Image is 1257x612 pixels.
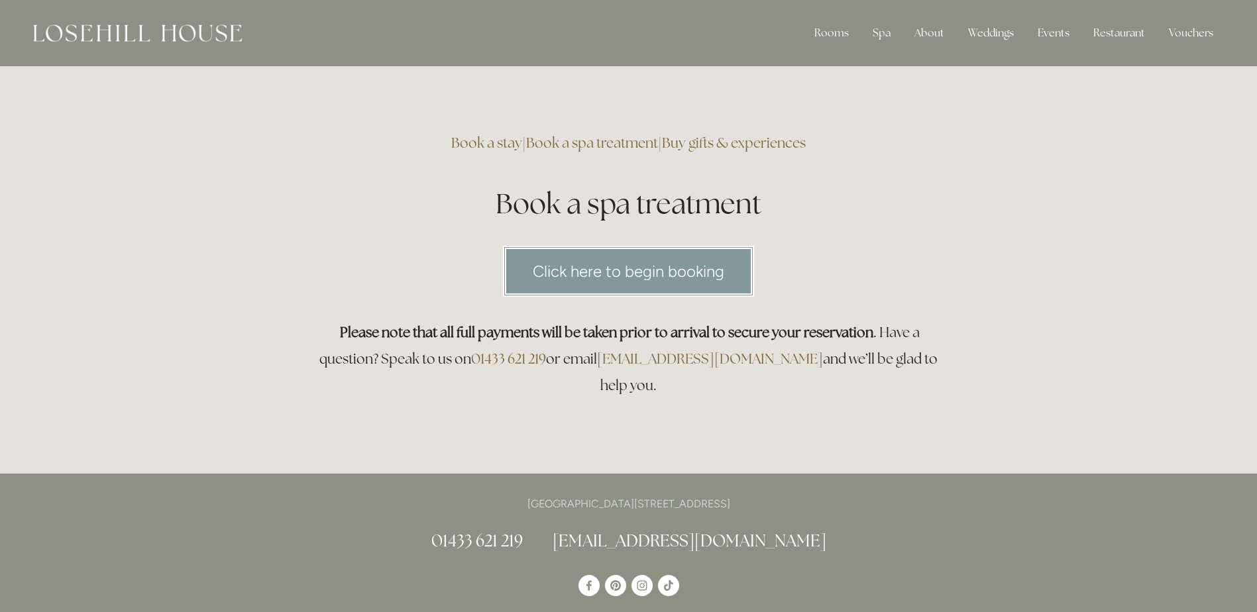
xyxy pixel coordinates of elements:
[605,575,626,596] a: Pinterest
[340,323,873,341] strong: Please note that all full payments will be taken prior to arrival to secure your reservation
[526,134,658,152] a: Book a spa treatment
[904,20,955,46] div: About
[503,246,754,297] a: Click here to begin booking
[312,495,946,513] p: [GEOGRAPHIC_DATA][STREET_ADDRESS]
[631,575,653,596] a: Instagram
[804,20,859,46] div: Rooms
[553,530,826,551] a: [EMAIL_ADDRESS][DOMAIN_NAME]
[312,130,946,156] h3: | |
[662,134,806,152] a: Buy gifts & experiences
[471,350,546,368] a: 01433 621 219
[1027,20,1080,46] div: Events
[1083,20,1156,46] div: Restaurant
[1158,20,1224,46] a: Vouchers
[862,20,901,46] div: Spa
[957,20,1024,46] div: Weddings
[312,184,946,223] h1: Book a spa treatment
[312,319,946,399] h3: . Have a question? Speak to us on or email and we’ll be glad to help you.
[597,350,823,368] a: [EMAIL_ADDRESS][DOMAIN_NAME]
[578,575,600,596] a: Losehill House Hotel & Spa
[451,134,522,152] a: Book a stay
[33,25,242,42] img: Losehill House
[658,575,679,596] a: TikTok
[431,530,523,551] a: 01433 621 219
